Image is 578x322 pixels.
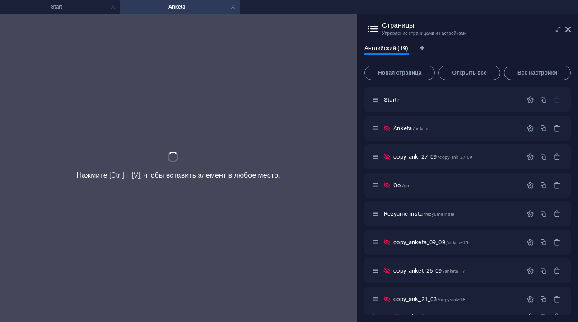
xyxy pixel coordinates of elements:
[393,296,466,303] span: Нажмите, чтобы открыть страницу
[527,153,534,161] div: Настройки
[553,181,561,189] div: Удалить
[527,96,534,104] div: Настройки
[391,296,522,302] div: copy_ank_21_03/copy-ank-18
[553,313,561,321] div: Удалить
[391,154,522,160] div: copy_ank_27_09/copy-ank-27-09
[553,210,561,218] div: Удалить
[553,295,561,303] div: Удалить
[393,125,428,132] span: Нажмите, чтобы открыть страницу
[381,97,522,103] div: Start/
[393,239,468,246] span: Нажмите, чтобы открыть страницу
[393,182,409,189] span: Нажмите, чтобы открыть страницу
[540,124,547,132] div: Копировать
[540,96,547,104] div: Копировать
[397,98,399,103] span: /
[527,124,534,132] div: Настройки
[540,295,547,303] div: Копировать
[120,2,240,12] h4: Anketa
[391,268,522,274] div: copy_anket_25_09/anketa-17
[527,238,534,246] div: Настройки
[553,153,561,161] div: Удалить
[504,66,571,80] button: Все настройки
[391,125,522,131] div: Anketa/anketa
[393,153,472,160] span: Нажмите, чтобы открыть страницу
[438,155,472,160] span: /copy-ank-27-09
[527,313,534,321] div: Настройки
[424,212,454,217] span: /rezyume-insta
[540,153,547,161] div: Копировать
[438,297,466,302] span: /copy-ank-18
[553,238,561,246] div: Удалить
[443,269,465,274] span: /anketa-17
[553,124,561,132] div: Удалить
[381,211,522,217] div: Rezyume-insta/rezyume-insta
[553,267,561,275] div: Удалить
[402,314,522,320] div: std_ank_27_09
[553,96,561,104] div: Стартовую страницу нельзя удалить
[393,267,465,274] span: Нажмите, чтобы открыть страницу
[446,240,468,245] span: /anketa-15
[540,238,547,246] div: Копировать
[364,43,409,56] span: Английский (19)
[527,210,534,218] div: Настройки
[413,126,428,131] span: /anketa
[540,313,547,321] div: Копировать
[391,182,522,188] div: Go/go
[527,181,534,189] div: Настройки
[527,267,534,275] div: Настройки
[384,96,399,103] span: Нажмите, чтобы открыть страницу
[384,210,454,217] span: Нажмите, чтобы открыть страницу
[540,181,547,189] div: Копировать
[382,29,553,38] h3: Управление страницами и настройками
[364,66,435,80] button: Новая страница
[527,295,534,303] div: Настройки
[508,70,567,76] span: Все настройки
[368,70,431,76] span: Новая страница
[364,45,571,62] div: Языковые вкладки
[443,70,496,76] span: Открыть все
[540,210,547,218] div: Копировать
[540,267,547,275] div: Копировать
[438,66,500,80] button: Открыть все
[402,183,409,188] span: /go
[391,239,522,245] div: copy_anketa_09_09/anketa-15
[382,21,571,29] h2: Страницы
